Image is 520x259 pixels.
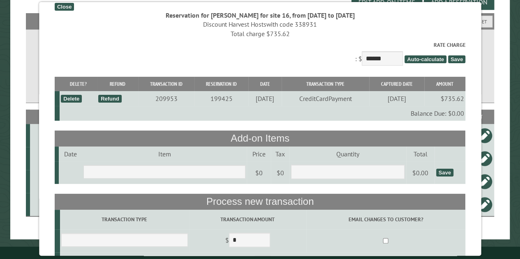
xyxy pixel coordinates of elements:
td: 199425 [194,91,248,106]
th: Amount [424,77,465,91]
div: Quartz Inn [33,154,88,163]
td: $ [189,229,306,252]
div: 16 [33,131,88,140]
th: Site [30,110,90,124]
div: 3 [33,177,88,186]
th: Delete? [60,77,97,91]
td: 209953 [138,91,194,106]
td: [DATE] [369,91,424,106]
span: Save [448,55,465,63]
th: Add-on Items [55,131,465,146]
div: Refund [98,95,122,103]
td: CreditCardPayment [282,91,369,106]
td: Price [247,147,271,161]
div: Discount Harvest Hosts Total charge $735.62 [55,20,465,38]
td: [DATE] [248,91,282,106]
td: $0 [247,161,271,184]
th: Process new transaction [55,194,465,209]
div: Delete [61,95,82,103]
div: Close [55,3,74,11]
div: Save [436,169,453,176]
th: Transaction Type [282,77,369,91]
td: Total [406,147,435,161]
td: Quantity [289,147,406,161]
span: with code 338931 [266,20,317,28]
span: Auto-calculate [404,55,446,63]
th: Transaction ID [138,77,194,91]
td: $0.00 [406,161,435,184]
h2: Filters [26,13,494,29]
th: Refund [97,77,138,91]
td: Date [59,147,82,161]
div: : $ [55,41,465,68]
label: Rate Charge [55,41,465,49]
td: Balance Due: $0.00 [60,106,465,121]
td: $0 [271,161,289,184]
th: Date [248,77,282,91]
label: Transaction Type [61,215,187,223]
div: 12 [33,200,88,209]
th: Reservation ID [194,77,248,91]
label: Email changes to customer? [307,215,464,223]
td: Item [82,147,247,161]
td: $735.62 [424,91,465,106]
th: Captured Date [369,77,424,91]
div: Reservation for [PERSON_NAME] for site 16, from [DATE] to [DATE] [55,11,465,20]
td: Tax [271,147,289,161]
label: Transaction Amount [190,215,305,223]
